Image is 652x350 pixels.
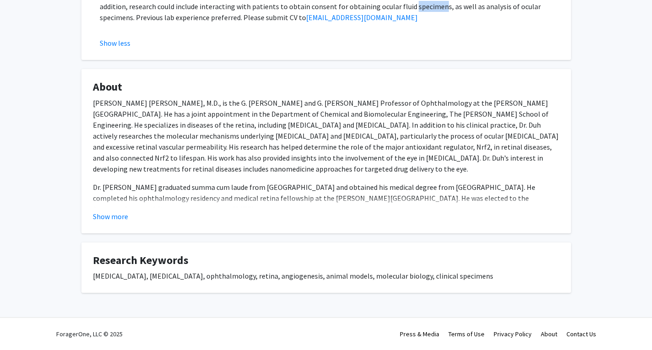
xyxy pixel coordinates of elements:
div: [MEDICAL_DATA], [MEDICAL_DATA], ophthalmology, retina, angiogenesis, animal models, molecular bio... [93,270,560,281]
a: Terms of Use [448,330,485,338]
p: [PERSON_NAME] [PERSON_NAME], M.D., is the G. [PERSON_NAME] and G. [PERSON_NAME] Professor of Opht... [93,97,560,174]
a: Privacy Policy [494,330,532,338]
div: ForagerOne, LLC © 2025 [56,318,123,350]
a: Contact Us [566,330,596,338]
button: Show more [93,211,128,222]
a: [EMAIL_ADDRESS][DOMAIN_NAME] [306,13,418,22]
h4: Research Keywords [93,254,560,267]
p: Dr. [PERSON_NAME] graduated summa cum laude from [GEOGRAPHIC_DATA] and obtained his medical degre... [93,182,560,215]
button: Show less [100,38,130,48]
a: About [541,330,557,338]
a: Press & Media [400,330,439,338]
h4: About [93,81,560,94]
iframe: Chat [7,309,39,343]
